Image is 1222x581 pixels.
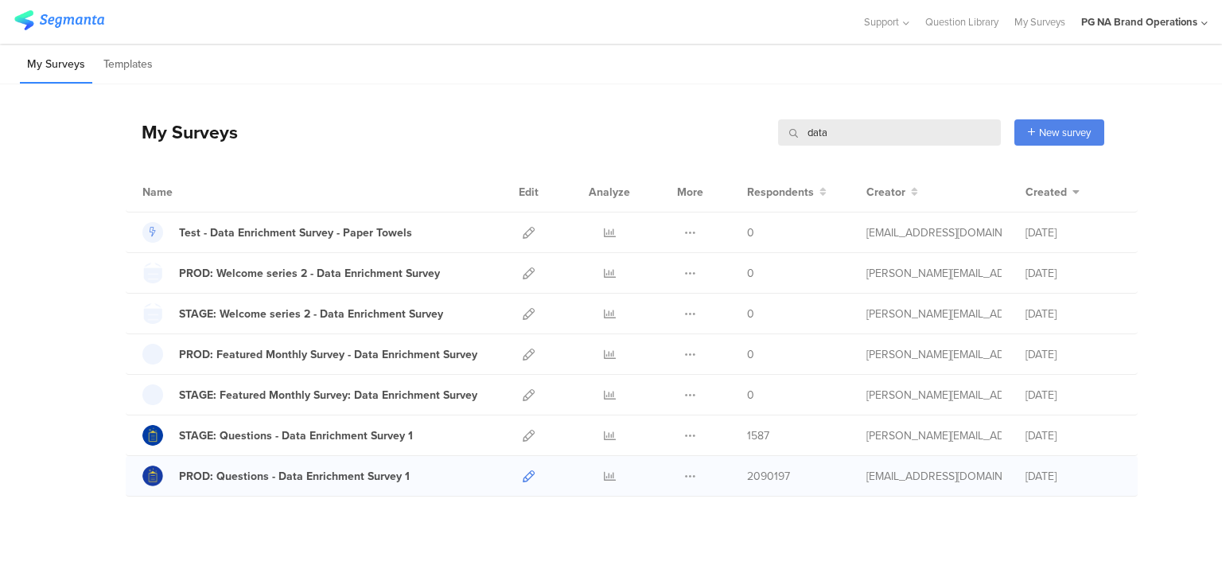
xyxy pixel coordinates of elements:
span: Support [864,14,899,29]
div: [DATE] [1025,306,1121,322]
div: [DATE] [1025,346,1121,363]
div: STAGE: Questions - Data Enrichment Survey 1 [179,427,413,444]
a: Test - Data Enrichment Survey - Paper Towels [142,222,412,243]
div: PROD: Featured Monthly Survey - Data Enrichment Survey [179,346,477,363]
a: PROD: Questions - Data Enrichment Survey 1 [142,466,410,486]
div: STAGE: Welcome series 2 - Data Enrichment Survey [179,306,443,322]
span: 0 [747,306,754,322]
button: Creator [866,184,918,201]
div: My Surveys [126,119,238,146]
div: ramkumar.raman@mindtree.com [866,265,1002,282]
a: STAGE: Questions - Data Enrichment Survey 1 [142,425,413,446]
span: 2090197 [747,468,790,485]
div: PROD: Welcome series 2 - Data Enrichment Survey [179,265,440,282]
div: PG NA Brand Operations [1081,14,1197,29]
div: ramkumar.raman@mindtree.com [866,427,1002,444]
div: Name [142,184,238,201]
div: ramkumar.raman@mindtree.com [866,387,1002,404]
span: Created [1025,184,1067,201]
span: New survey [1039,125,1091,140]
div: [DATE] [1025,387,1121,404]
div: More [673,172,707,212]
a: PROD: Featured Monthly Survey - Data Enrichment Survey [142,344,477,365]
button: Respondents [747,184,827,201]
li: My Surveys [20,46,92,84]
span: 1587 [747,427,769,444]
div: [DATE] [1025,224,1121,241]
div: [DATE] [1025,427,1121,444]
div: Analyze [586,172,633,212]
span: 0 [747,224,754,241]
div: ramkumar.raman@mindtree.com [866,306,1002,322]
span: 0 [747,346,754,363]
li: Templates [96,46,160,84]
div: STAGE: Featured Monthly Survey: Data Enrichment Survey [179,387,477,404]
a: STAGE: Welcome series 2 - Data Enrichment Survey [142,303,443,324]
a: PROD: Welcome series 2 - Data Enrichment Survey [142,263,440,283]
span: 0 [747,387,754,404]
span: Respondents [747,184,814,201]
div: Edit [512,172,546,212]
div: [DATE] [1025,265,1121,282]
div: Test - Data Enrichment Survey - Paper Towels [179,224,412,241]
div: jb@segmanta.com [866,468,1002,485]
a: STAGE: Featured Monthly Survey: Data Enrichment Survey [142,384,477,405]
div: ramkumar.raman@mindtree.com [866,346,1002,363]
img: segmanta logo [14,10,104,30]
button: Created [1025,184,1080,201]
span: 0 [747,265,754,282]
div: PROD: Questions - Data Enrichment Survey 1 [179,468,410,485]
div: [DATE] [1025,468,1121,485]
div: gallup.r@pg.com [866,224,1002,241]
input: Survey Name, Creator... [778,119,1001,146]
span: Creator [866,184,905,201]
